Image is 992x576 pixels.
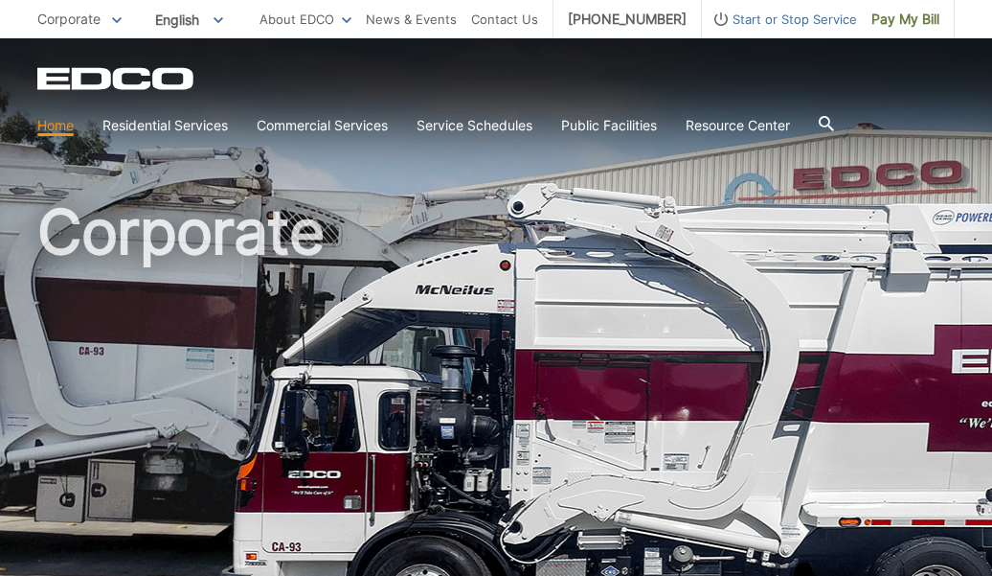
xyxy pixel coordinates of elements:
a: Resource Center [686,115,790,136]
a: About EDCO [259,9,351,30]
a: News & Events [366,9,457,30]
a: Commercial Services [257,115,388,136]
a: Public Facilities [561,115,657,136]
span: Pay My Bill [871,9,939,30]
a: Contact Us [471,9,538,30]
span: English [141,4,237,35]
a: Service Schedules [417,115,532,136]
a: EDCD logo. Return to the homepage. [37,67,196,90]
a: Home [37,115,74,136]
span: Corporate [37,11,101,27]
a: Residential Services [102,115,228,136]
